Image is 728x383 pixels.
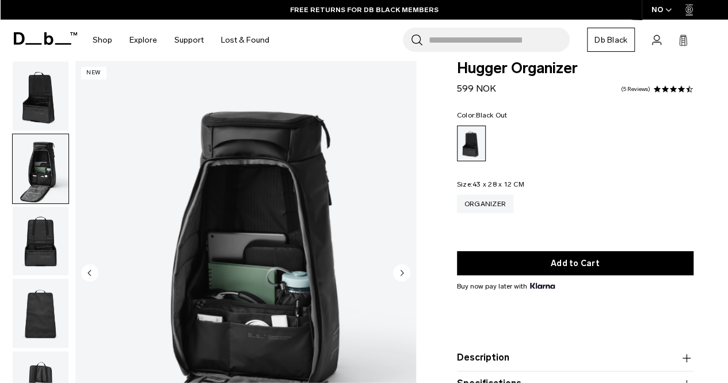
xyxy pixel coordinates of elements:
button: Hugger Organizer Black Out [12,206,69,276]
a: Db Black [587,28,635,52]
img: Hugger Organizer Black Out [13,134,68,203]
span: Buy now pay later with [457,281,555,291]
a: Support [174,20,204,60]
legend: Color: [457,112,508,119]
span: 43 x 28 x 12 CM [472,180,524,188]
a: Explore [129,20,157,60]
span: Hugger Organizer [457,61,693,76]
a: Organizer [457,195,513,213]
p: New [81,67,106,79]
button: Add to Cart [457,251,693,275]
span: Black Out [476,111,507,119]
a: FREE RETURNS FOR DB BLACK MEMBERS [290,5,439,15]
a: Black Out [457,126,486,161]
legend: Size: [457,181,524,188]
img: {"height" => 20, "alt" => "Klarna"} [530,283,555,289]
nav: Main Navigation [84,20,278,60]
a: Lost & Found [221,20,269,60]
button: Hugger Organizer Black Out [12,278,69,348]
button: Previous slide [81,264,98,283]
img: Hugger Organizer Black Out [13,62,68,131]
button: Hugger Organizer Black Out [12,134,69,204]
a: Shop [93,20,112,60]
button: Hugger Organizer Black Out [12,61,69,131]
button: Next slide [393,264,410,283]
img: Hugger Organizer Black Out [13,207,68,276]
img: Hugger Organizer Black Out [13,279,68,348]
button: Description [457,351,693,365]
span: 599 NOK [457,83,496,94]
a: 5 reviews [621,86,650,92]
